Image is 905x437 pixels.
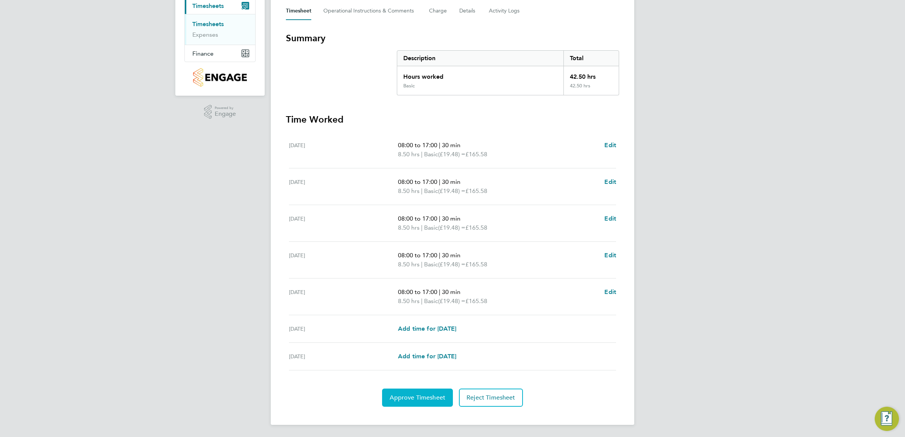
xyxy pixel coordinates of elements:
[424,260,438,269] span: Basic
[390,394,445,401] span: Approve Timesheet
[875,407,899,431] button: Engage Resource Center
[286,2,311,20] button: Timesheet
[398,142,437,149] span: 08:00 to 17:00
[465,297,487,305] span: £165.58
[215,105,236,111] span: Powered by
[442,252,460,259] span: 30 min
[192,31,218,38] a: Expenses
[289,288,398,306] div: [DATE]
[459,2,477,20] button: Details
[465,224,487,231] span: £165.58
[398,252,437,259] span: 08:00 to 17:00
[439,215,440,222] span: |
[604,178,616,185] span: Edit
[286,114,619,126] h3: Time Worked
[438,261,465,268] span: (£19.48) =
[398,261,420,268] span: 8.50 hrs
[563,51,619,66] div: Total
[193,68,247,87] img: countryside-properties-logo-retina.png
[289,352,398,361] div: [DATE]
[465,151,487,158] span: £165.58
[442,178,460,185] span: 30 min
[604,288,616,297] a: Edit
[289,251,398,269] div: [DATE]
[398,353,456,360] span: Add time for [DATE]
[289,324,398,333] div: [DATE]
[429,2,447,20] button: Charge
[604,141,616,150] a: Edit
[289,141,398,159] div: [DATE]
[397,51,563,66] div: Description
[192,2,224,9] span: Timesheets
[398,324,456,333] a: Add time for [DATE]
[323,2,417,20] button: Operational Instructions & Comments
[421,297,423,305] span: |
[424,187,438,196] span: Basic
[563,66,619,83] div: 42.50 hrs
[289,214,398,232] div: [DATE]
[286,32,619,407] section: Timesheet
[442,142,460,149] span: 30 min
[398,325,456,332] span: Add time for [DATE]
[382,389,453,407] button: Approve Timesheet
[204,105,236,119] a: Powered byEngage
[215,111,236,117] span: Engage
[424,223,438,232] span: Basic
[604,142,616,149] span: Edit
[398,187,420,194] span: 8.50 hrs
[184,68,256,87] a: Go to home page
[398,297,420,305] span: 8.50 hrs
[421,224,423,231] span: |
[398,151,420,158] span: 8.50 hrs
[604,215,616,222] span: Edit
[604,252,616,259] span: Edit
[421,261,423,268] span: |
[398,288,437,295] span: 08:00 to 17:00
[563,83,619,95] div: 42.50 hrs
[289,177,398,196] div: [DATE]
[192,20,224,28] a: Timesheets
[398,352,456,361] a: Add time for [DATE]
[604,214,616,223] a: Edit
[442,288,460,295] span: 30 min
[604,288,616,295] span: Edit
[398,215,437,222] span: 08:00 to 17:00
[467,394,515,401] span: Reject Timesheet
[185,14,255,45] div: Timesheets
[438,151,465,158] span: (£19.48) =
[489,2,521,20] button: Activity Logs
[604,251,616,260] a: Edit
[397,66,563,83] div: Hours worked
[421,151,423,158] span: |
[439,142,440,149] span: |
[424,150,438,159] span: Basic
[424,297,438,306] span: Basic
[438,187,465,194] span: (£19.48) =
[286,32,619,44] h3: Summary
[439,252,440,259] span: |
[398,178,437,185] span: 08:00 to 17:00
[465,261,487,268] span: £165.58
[439,178,440,185] span: |
[438,297,465,305] span: (£19.48) =
[403,83,415,89] div: Basic
[442,215,460,222] span: 30 min
[192,50,214,57] span: Finance
[185,45,255,62] button: Finance
[438,224,465,231] span: (£19.48) =
[459,389,523,407] button: Reject Timesheet
[465,187,487,194] span: £165.58
[398,224,420,231] span: 8.50 hrs
[421,187,423,194] span: |
[439,288,440,295] span: |
[397,50,619,95] div: Summary
[604,177,616,187] a: Edit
